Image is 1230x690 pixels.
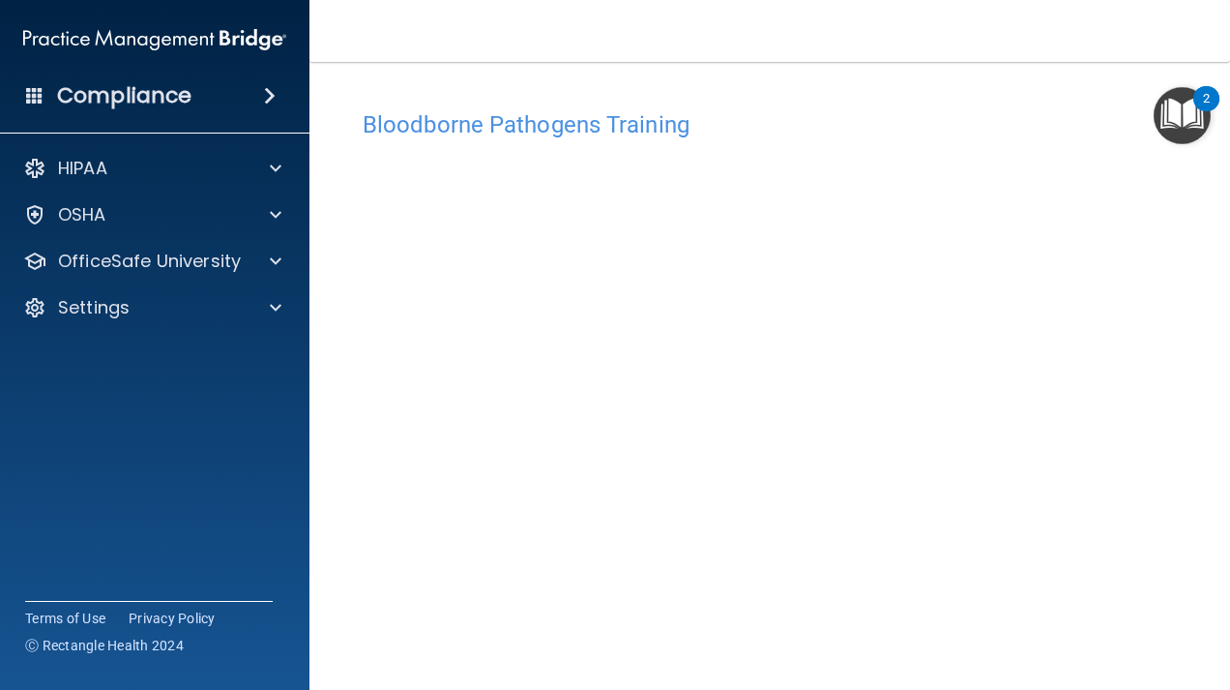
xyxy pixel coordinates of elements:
a: OSHA [23,203,281,226]
a: Terms of Use [25,609,105,628]
p: OfficeSafe University [58,250,241,273]
div: 2 [1203,99,1210,124]
a: Settings [23,296,281,319]
a: HIPAA [23,157,281,180]
img: PMB logo [23,20,286,59]
button: Open Resource Center, 2 new notifications [1154,87,1211,144]
span: Ⓒ Rectangle Health 2024 [25,636,184,655]
p: Settings [58,296,130,319]
a: Privacy Policy [129,609,216,628]
h4: Compliance [57,82,191,109]
p: OSHA [58,203,106,226]
a: OfficeSafe University [23,250,281,273]
h4: Bloodborne Pathogens Training [363,112,1177,137]
p: HIPAA [58,157,107,180]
